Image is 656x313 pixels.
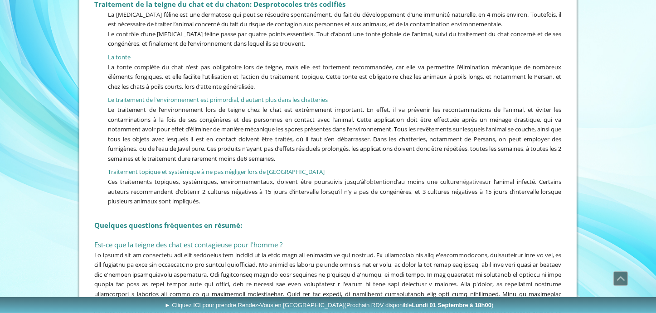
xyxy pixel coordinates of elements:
[460,178,483,186] span: négative
[95,221,243,230] span: Quelques questions fréquentes en résumé:
[364,178,394,186] span: l’obtention
[345,302,494,308] span: (Prochain RDV disponible )
[244,155,274,162] span: 6 semaines
[613,271,628,286] a: Défiler vers le haut
[108,53,131,61] span: La tonte
[614,272,627,285] span: Défiler vers le haut
[108,106,562,163] span: Le traitement de l’environnement lors de teigne chez le chat est extrêmement important. En effet,...
[108,30,562,48] span: Le contrôle d’une [MEDICAL_DATA] féline passe par quatre points essentiels. Tout d’abord une tont...
[412,302,492,308] b: Lundi 01 Septembre à 18h00
[108,168,325,176] span: Traitement topique et systémique à ne pas négliger lors de [GEOGRAPHIC_DATA]
[165,302,494,308] span: ► Cliquez ICI pour prendre Rendez-Vous en [GEOGRAPHIC_DATA]
[108,96,328,104] span: Le traitement de l'environnement est primordial, d'autant plus dans les chatteries
[108,178,562,205] span: Ces traitements topiques, systémiques, environnementaux, doivent être poursuivis jusqu’à d’au moi...
[108,63,562,91] span: La tonte complète du chat n’est pas obligatoire lors de teigne, mais elle est fortement recommand...
[108,10,562,29] span: La [MEDICAL_DATA] féline est une dermatose qui peut se résoudre spontanément, du fait du développ...
[95,240,283,249] span: Est-ce que la teigne des chat est contagieuse pour l'homme ?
